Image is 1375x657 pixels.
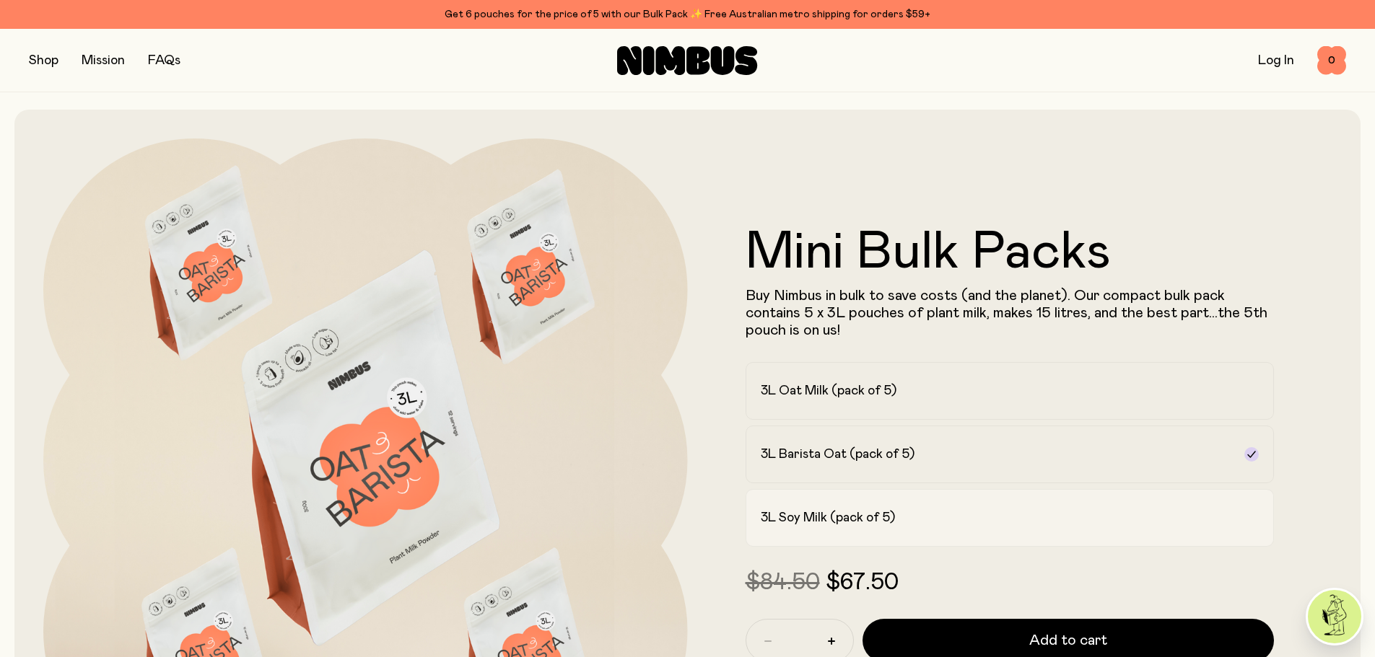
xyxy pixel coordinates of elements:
[1029,630,1107,651] span: Add to cart
[761,446,915,463] h2: 3L Barista Oat (pack of 5)
[1258,54,1294,67] a: Log In
[746,571,820,594] span: $84.50
[761,509,895,526] h2: 3L Soy Milk (pack of 5)
[761,382,896,400] h2: 3L Oat Milk (pack of 5)
[746,288,1267,338] span: Buy Nimbus in bulk to save costs (and the planet). Our compact bulk pack contains 5 x 3L pouches ...
[1317,46,1346,75] button: 0
[1308,590,1361,643] img: agent
[148,54,180,67] a: FAQs
[826,571,899,594] span: $67.50
[29,6,1346,23] div: Get 6 pouches for the price of 5 with our Bulk Pack ✨ Free Australian metro shipping for orders $59+
[746,226,1275,278] h1: Mini Bulk Packs
[82,54,125,67] a: Mission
